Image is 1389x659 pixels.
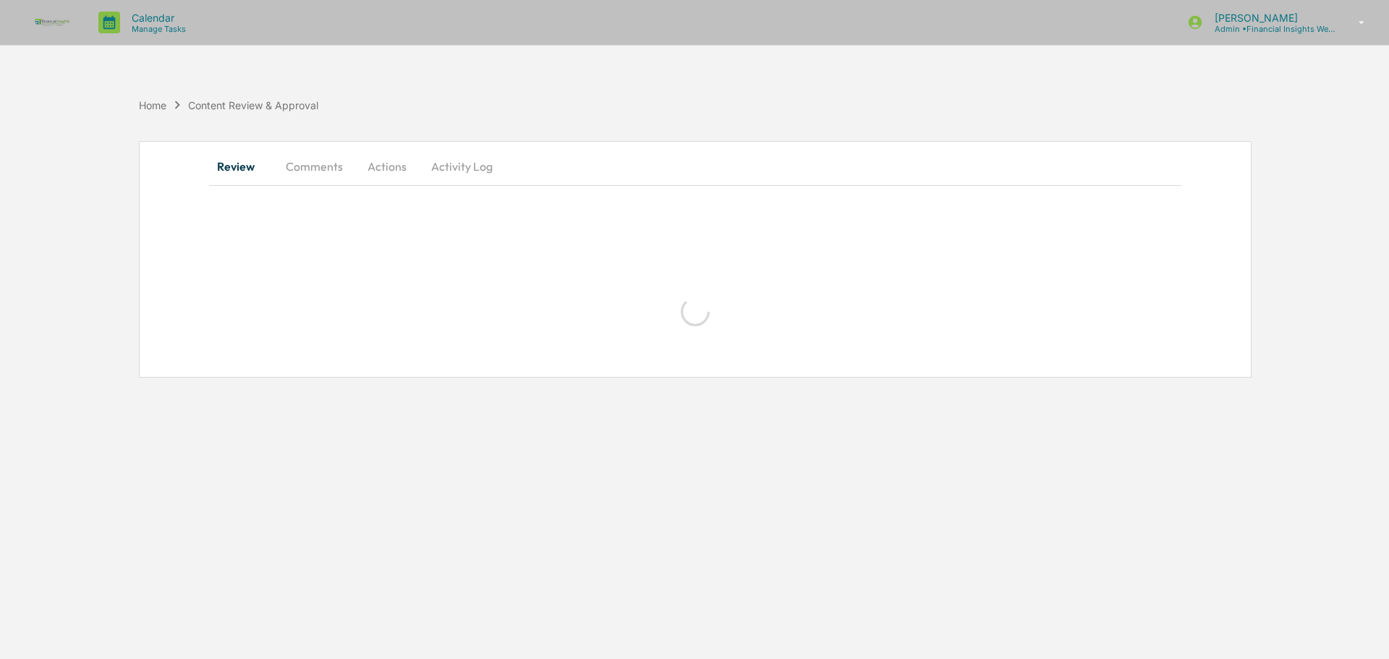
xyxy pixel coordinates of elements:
[35,19,69,27] img: logo
[188,99,318,111] div: Content Review & Approval
[1203,24,1338,34] p: Admin • Financial Insights Wealth Management
[209,149,1181,184] div: secondary tabs example
[120,24,193,34] p: Manage Tasks
[120,12,193,24] p: Calendar
[354,149,420,184] button: Actions
[274,149,354,184] button: Comments
[420,149,504,184] button: Activity Log
[139,99,166,111] div: Home
[209,149,274,184] button: Review
[1203,12,1338,24] p: [PERSON_NAME]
